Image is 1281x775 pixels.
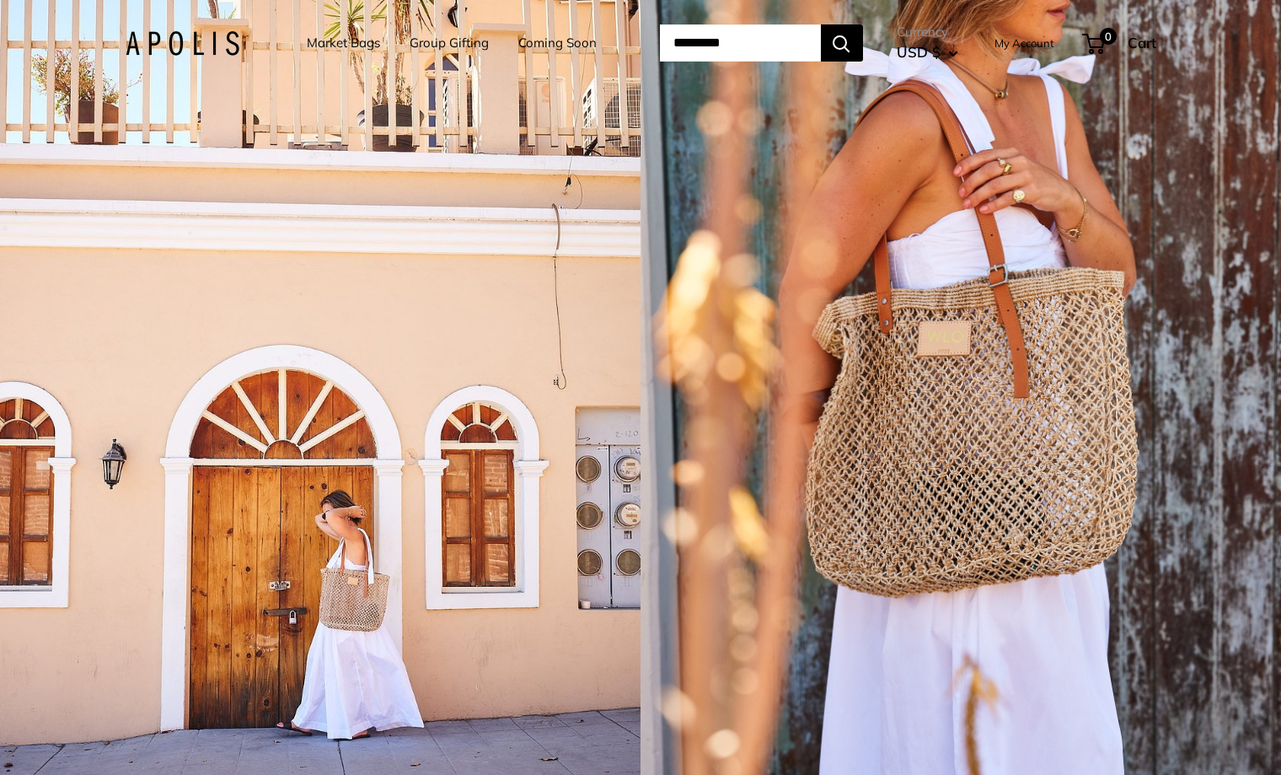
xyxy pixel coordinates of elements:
[821,24,863,62] button: Search
[1128,34,1156,51] span: Cart
[126,31,239,56] img: Apolis
[660,24,821,62] input: Search...
[518,31,597,55] a: Coming Soon
[410,31,489,55] a: Group Gifting
[1084,30,1156,57] a: 0 Cart
[897,20,958,44] span: Currency
[307,31,380,55] a: Market Bags
[1099,28,1116,45] span: 0
[994,33,1054,53] a: My Account
[897,43,941,61] span: USD $
[897,39,958,66] button: USD $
